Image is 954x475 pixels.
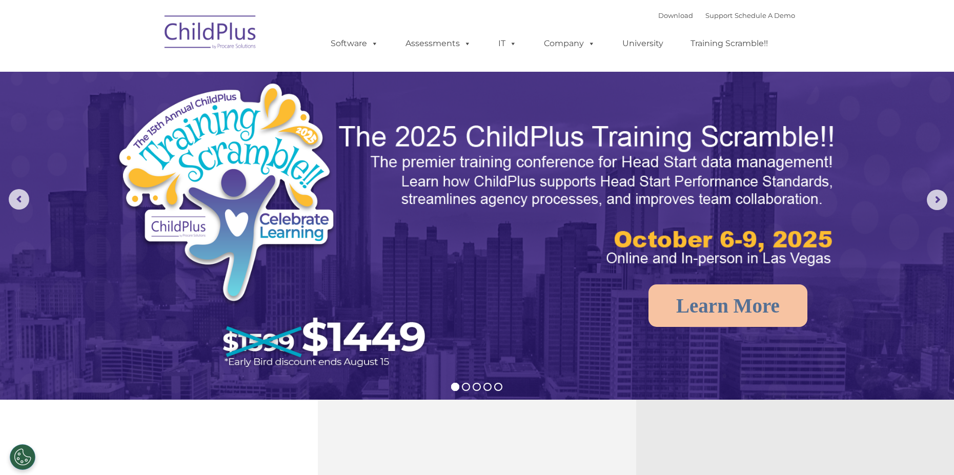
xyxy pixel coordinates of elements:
[488,33,527,54] a: IT
[648,284,807,327] a: Learn More
[10,444,35,470] button: Cookies Settings
[395,33,481,54] a: Assessments
[320,33,389,54] a: Software
[534,33,605,54] a: Company
[658,11,795,19] font: |
[680,33,778,54] a: Training Scramble!!
[612,33,674,54] a: University
[735,11,795,19] a: Schedule A Demo
[658,11,693,19] a: Download
[159,8,262,59] img: ChildPlus by Procare Solutions
[143,110,186,117] span: Phone number
[705,11,733,19] a: Support
[143,68,174,75] span: Last name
